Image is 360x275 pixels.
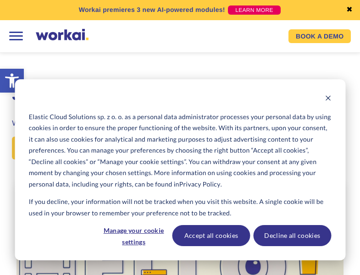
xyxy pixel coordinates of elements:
button: Decline all cookies [253,225,331,246]
a: See open positions [12,137,104,159]
h1: Join our award-winning team 🤝 [12,85,348,106]
div: Cookie banner [15,79,345,260]
button: Accept all cookies [172,225,250,246]
button: Manage your cookie settings [99,225,169,246]
a: ✖ [346,6,353,14]
a: Privacy Policy [179,179,221,190]
p: Workai premieres 3 new AI-powered modules! [79,5,225,15]
p: Elastic Cloud Solutions sp. z o. o. as a personal data administrator processes your personal data... [29,111,331,190]
a: LEARN MORE [228,5,281,15]
h3: Work with us to deliver the world’s best employee experience platform [12,118,348,129]
p: If you decline, your information will not be tracked when you visit this website. A single cookie... [29,196,331,219]
button: Dismiss cookie banner [325,93,331,105]
a: BOOK A DEMO [288,29,351,43]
